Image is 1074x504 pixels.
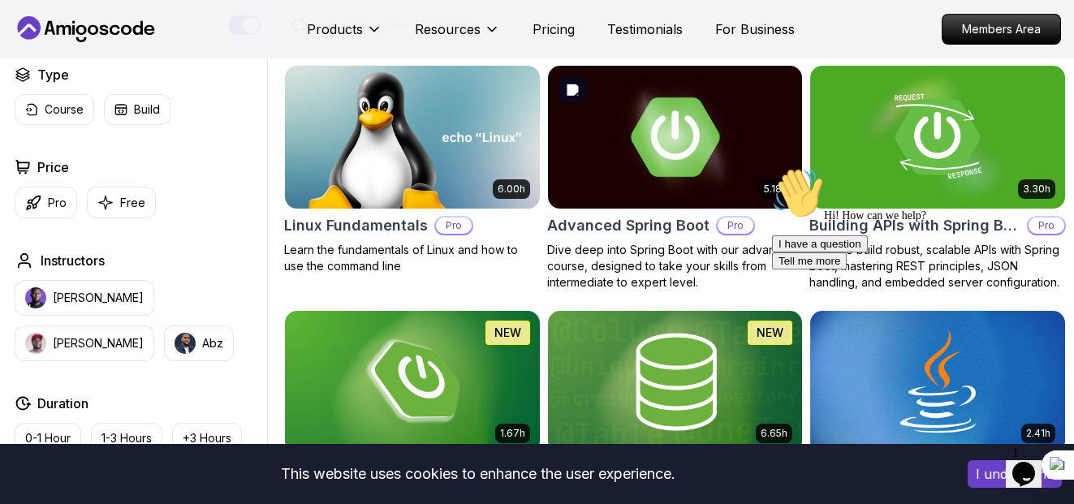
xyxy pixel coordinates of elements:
a: Members Area [942,14,1061,45]
a: Building APIs with Spring Boot card3.30hBuilding APIs with Spring BootProLearn to build robust, s... [809,65,1066,291]
img: Building APIs with Spring Boot card [810,66,1065,209]
p: Dive deep into Spring Boot with our advanced course, designed to take your skills from intermedia... [547,242,804,291]
p: Products [307,19,363,39]
p: Learn the fundamentals of Linux and how to use the command line [284,242,541,274]
p: Free [120,195,145,211]
button: 0-1 Hour [15,423,81,454]
p: 1-3 Hours [101,430,152,446]
a: For Business [715,19,795,39]
p: Members Area [942,15,1060,44]
a: Advanced Spring Boot card5.18hAdvanced Spring BootProDive deep into Spring Boot with our advanced... [547,65,804,291]
button: 1-3 Hours [91,423,162,454]
p: [PERSON_NAME] [53,335,144,351]
h2: Advanced Spring Boot [547,214,710,237]
span: Hi! How can we help? [6,49,161,61]
button: Build [104,94,170,125]
h2: Price [37,157,69,177]
h2: Linux Fundamentals [284,214,428,237]
p: [PERSON_NAME] [53,290,144,306]
p: Course [45,101,84,118]
p: Pro [718,218,753,234]
iframe: chat widget [1006,439,1058,488]
button: Course [15,94,94,125]
a: Linux Fundamentals card6.00hLinux FundamentalsProLearn the fundamentals of Linux and how to use t... [284,65,541,274]
img: instructor img [175,333,196,354]
p: NEW [494,325,521,341]
button: +3 Hours [172,423,242,454]
p: 0-1 Hour [25,430,71,446]
img: Linux Fundamentals card [285,66,540,209]
p: Pro [436,218,472,234]
p: Abz [202,335,223,351]
img: Spring Boot for Beginners card [285,311,540,454]
div: This website uses cookies to enhance the user experience. [12,456,943,492]
a: Testimonials [607,19,683,39]
img: Spring Data JPA card [548,311,803,454]
p: 6.00h [498,183,525,196]
button: instructor img[PERSON_NAME] [15,325,154,361]
p: 5.18h [764,183,787,196]
p: Build [134,101,160,118]
div: 👋Hi! How can we help?I have a questionTell me more [6,6,299,109]
button: I have a question [6,75,102,92]
button: Products [307,19,382,52]
img: Advanced Spring Boot card [541,62,809,212]
h2: Instructors [41,251,105,270]
h2: Duration [37,394,88,413]
button: Resources [415,19,500,52]
button: Free [87,187,156,218]
img: instructor img [25,333,46,354]
p: Pro [48,195,67,211]
p: 1.67h [500,427,525,440]
button: Accept cookies [968,460,1062,488]
button: Pro [15,187,77,218]
p: Resources [415,19,481,39]
iframe: chat widget [766,161,1058,431]
p: +3 Hours [183,430,231,446]
p: NEW [757,325,783,341]
button: instructor imgAbz [164,325,234,361]
img: instructor img [25,287,46,308]
p: 2.41h [1026,427,1050,440]
a: Pricing [533,19,575,39]
h2: Type [37,65,69,84]
p: 6.65h [761,427,787,440]
button: Tell me more [6,92,81,109]
img: :wave: [6,6,58,58]
button: instructor img[PERSON_NAME] [15,280,154,316]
